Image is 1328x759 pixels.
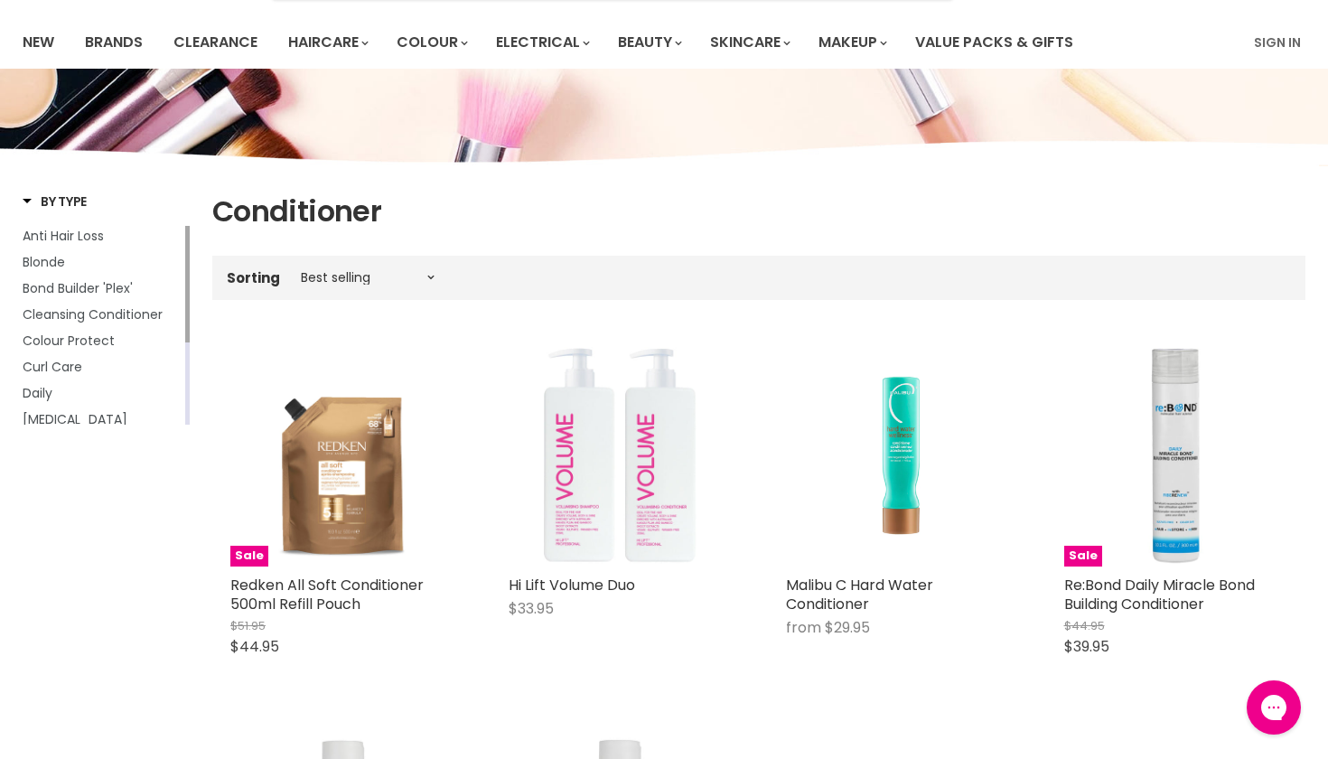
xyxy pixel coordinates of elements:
span: Colour Protect [23,332,115,350]
span: [MEDICAL_DATA] [23,410,127,428]
span: Blonde [23,253,65,271]
a: Clearance [160,23,271,61]
span: $39.95 [1064,636,1109,657]
span: Anti Hair Loss [23,227,104,245]
img: Re:Bond Daily Miracle Bond Building Conditioner [1064,343,1288,567]
img: Redken All Soft Conditioner 500ml Refill Pouch [230,343,454,567]
span: $44.95 [230,636,279,657]
a: Hair Extension [23,409,182,429]
a: Makeup [805,23,898,61]
h1: Conditioner [212,192,1305,230]
a: Re:Bond Daily Miracle Bond Building Conditioner [1064,575,1255,614]
a: Haircare [275,23,379,61]
a: Colour Protect [23,331,182,351]
h3: By Type [23,192,87,211]
a: Daily [23,383,182,403]
img: Hi Lift Volume Duo [509,343,733,567]
a: Cleansing Conditioner [23,305,182,324]
a: Blonde [23,252,182,272]
a: Value Packs & Gifts [902,23,1087,61]
iframe: Gorgias live chat messenger [1238,674,1310,741]
a: Curl Care [23,357,182,377]
a: Bond Builder 'Plex' [23,278,182,298]
a: New [9,23,68,61]
span: $33.95 [509,598,554,619]
a: Redken All Soft Conditioner 500ml Refill Pouch [230,575,424,614]
ul: Main menu [9,16,1165,69]
span: $51.95 [230,617,266,634]
span: Bond Builder 'Plex' [23,279,133,297]
span: Sale [1064,546,1102,567]
label: Sorting [227,270,280,286]
a: Re:Bond Daily Miracle Bond Building ConditionerSale [1064,343,1288,567]
a: Colour [383,23,479,61]
span: Sale [230,546,268,567]
span: $44.95 [1064,617,1105,634]
a: Hi Lift Volume Duo [509,575,635,595]
span: $29.95 [825,617,870,638]
a: Malibu C Hard Water Conditioner [786,343,1010,567]
span: Curl Care [23,358,82,376]
a: Skincare [697,23,801,61]
a: Redken All Soft Conditioner 500ml Refill PouchSale [230,343,454,567]
span: Daily [23,384,52,402]
a: Electrical [482,23,601,61]
a: Anti Hair Loss [23,226,182,246]
a: Sign In [1243,23,1312,61]
a: Beauty [604,23,693,61]
img: Malibu C Hard Water Conditioner [832,343,964,567]
a: Malibu C Hard Water Conditioner [786,575,933,614]
a: Brands [71,23,156,61]
span: from [786,617,821,638]
span: Cleansing Conditioner [23,305,163,323]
